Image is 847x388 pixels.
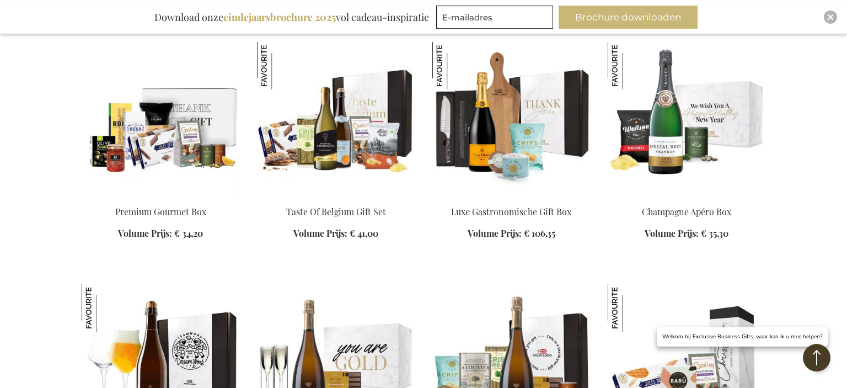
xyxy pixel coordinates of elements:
[432,42,590,196] img: Luxury Culinary Gift Box
[257,42,415,196] img: Taste Of Belgium Gift Set
[432,192,590,203] a: Luxury Culinary Gift Box Luxe Gastronomische Gift Box
[608,42,655,89] img: Champagne Apéro Box
[174,227,203,239] span: € 34,20
[436,6,553,29] input: E-mailadres
[149,6,434,29] div: Download onze vol cadeau-inspiratie
[608,192,765,203] a: Champagne Apéro Box Champagne Apéro Box
[257,42,304,89] img: Taste Of Belgium Gift Set
[645,227,728,240] a: Volume Prijs: € 35,30
[118,227,172,239] span: Volume Prijs:
[293,227,378,240] a: Volume Prijs: € 41,00
[82,284,129,332] img: Fourchette Bier Gift Box
[827,14,834,20] img: Close
[350,227,378,239] span: € 41,00
[82,192,239,203] a: Premium Gourmet Box
[645,227,699,239] span: Volume Prijs:
[286,206,386,217] a: Taste Of Belgium Gift Set
[608,284,655,332] img: Chocolate Temptations Box
[824,10,837,24] div: Close
[701,227,728,239] span: € 35,30
[608,42,765,196] img: Champagne Apéro Box
[524,227,555,239] span: € 106,35
[559,6,698,29] button: Brochure downloaden
[115,206,206,217] a: Premium Gourmet Box
[223,10,336,24] b: eindejaarsbrochure 2025
[82,42,239,196] img: Premium Gourmet Box
[451,206,571,217] a: Luxe Gastronomische Gift Box
[436,6,556,32] form: marketing offers and promotions
[468,227,555,240] a: Volume Prijs: € 106,35
[642,206,731,217] a: Champagne Apéro Box
[293,227,347,239] span: Volume Prijs:
[257,192,415,203] a: Taste Of Belgium Gift Set Taste Of Belgium Gift Set
[118,227,203,240] a: Volume Prijs: € 34,20
[468,227,522,239] span: Volume Prijs:
[432,42,480,89] img: Luxe Gastronomische Gift Box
